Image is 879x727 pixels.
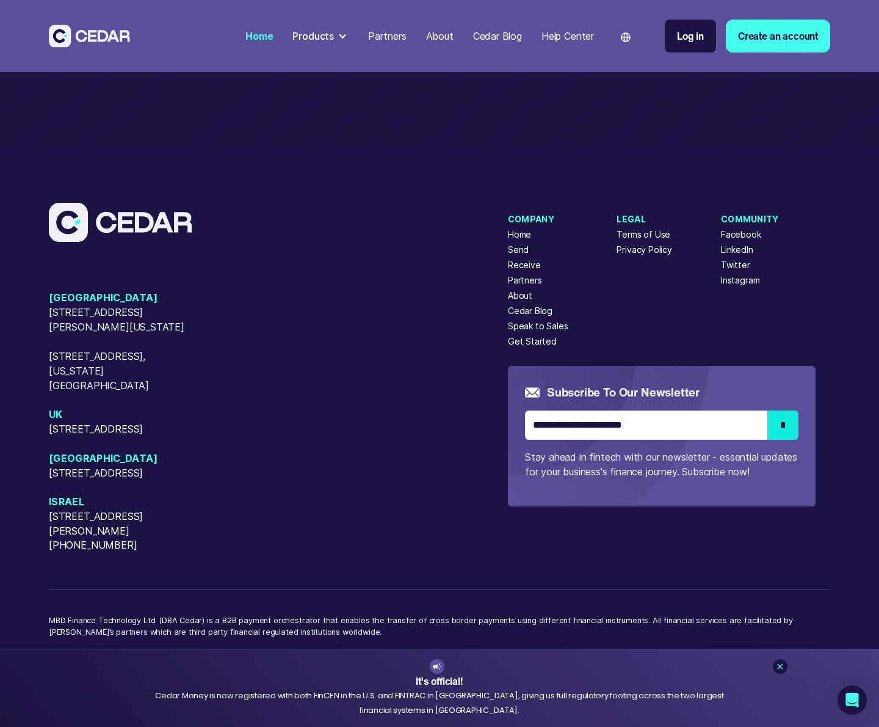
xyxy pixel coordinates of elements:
a: Partners [363,23,411,49]
a: Privacy Policy [617,243,672,256]
a: Cedar Blog [508,304,552,317]
div: Products [288,24,353,48]
span: [STREET_ADDRESS][PERSON_NAME][PHONE_NUMBER] [49,510,201,553]
a: Twitter [721,258,750,271]
p: MBD Finance Technology Ltd. (DBA Cedar) is a B2B payment orchestrator that enables the transfer o... [49,615,830,650]
span: [GEOGRAPHIC_DATA] [49,291,201,305]
div: Company [508,213,568,225]
a: Help Center [537,23,599,49]
div: Community [721,213,779,225]
div: Open Intercom Messenger [837,685,867,715]
a: Send [508,243,529,256]
a: Home [508,228,531,241]
a: Partners [508,274,542,287]
span: [STREET_ADDRESS], [US_STATE][GEOGRAPHIC_DATA] [49,349,201,393]
div: Home [245,29,273,43]
a: About [508,289,532,302]
a: Create an account [726,20,830,53]
div: Partners [368,29,407,43]
span: [STREET_ADDRESS][PERSON_NAME][US_STATE] [49,305,201,334]
span: [STREET_ADDRESS] [49,422,201,437]
span: Israel [49,495,201,510]
strong: It’s official! [416,674,463,689]
a: Get Started [508,335,557,348]
div: Legal [617,213,672,225]
div: Cedar Blog [473,29,522,43]
a: Terms of Use [617,228,670,241]
div: Cedar Money is now registered with both FinCEN in the U.S. and FINTRAC in [GEOGRAPHIC_DATA], givi... [140,689,739,717]
div: About [426,29,454,43]
img: world icon [621,32,631,42]
form: Email Form [525,384,798,479]
p: Stay ahead in fintech with our newsletter - essential updates for your business's finance journey... [525,450,798,479]
span: [STREET_ADDRESS] [49,466,201,481]
div: Products [292,29,334,43]
a: LinkedIn [721,243,753,256]
a: Cedar Blog [468,23,527,49]
div: Help Center [541,29,594,43]
div: Log in [677,29,704,43]
a: Instagram [721,274,759,287]
a: Facebook [721,228,761,241]
h5: Subscribe to our newsletter [547,384,700,401]
img: announcement [432,662,442,671]
a: Receive [508,258,541,271]
a: Log in [665,20,716,53]
span: UK [49,407,201,422]
span: [GEOGRAPHIC_DATA] [49,451,201,466]
a: Speak to Sales [508,320,568,332]
a: About [421,23,458,49]
a: Home [241,23,278,49]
